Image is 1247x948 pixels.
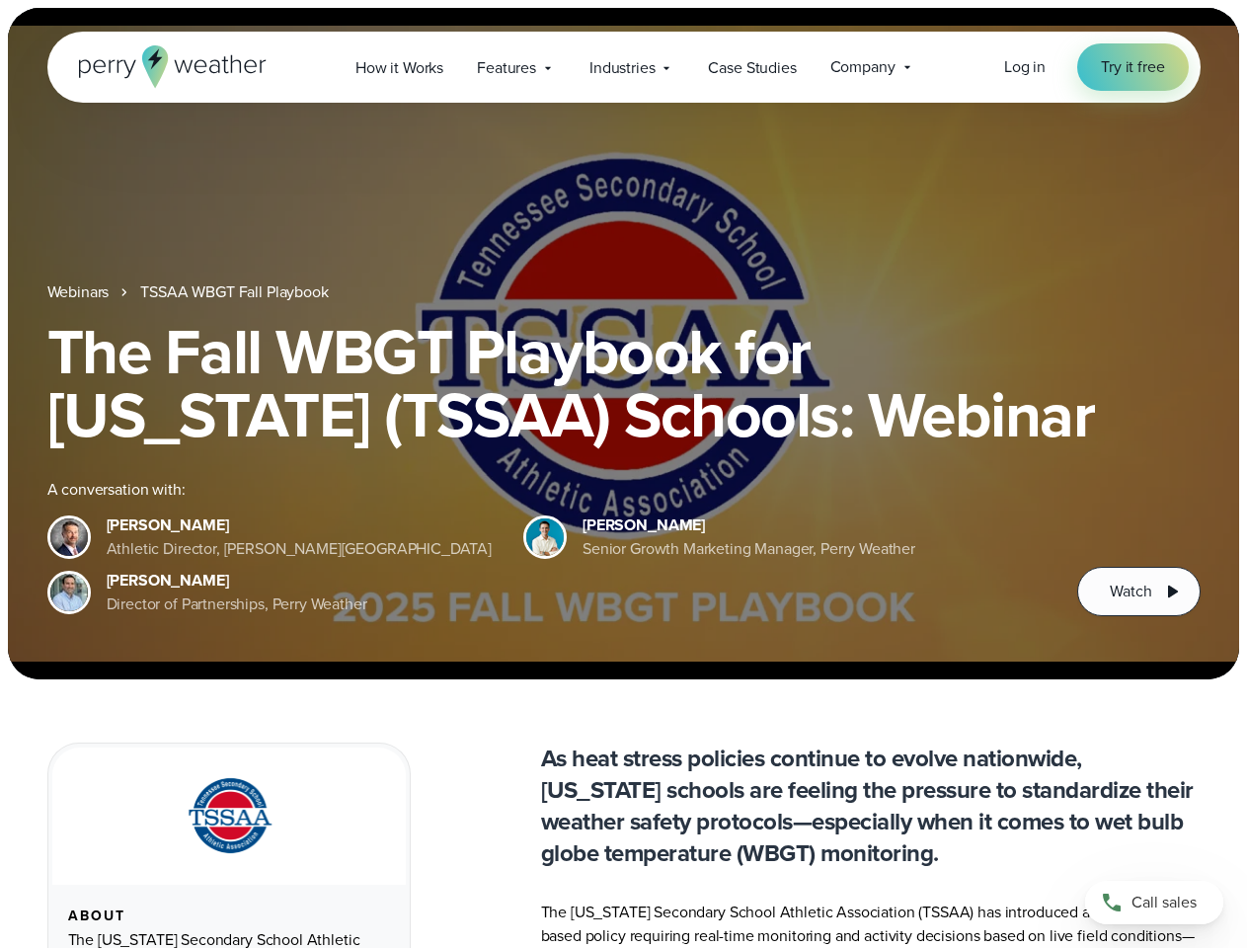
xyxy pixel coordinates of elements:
[541,743,1201,869] p: As heat stress policies continue to evolve nationwide, [US_STATE] schools are feeling the pressur...
[708,56,796,80] span: Case Studies
[339,47,460,88] a: How it Works
[140,280,328,304] a: TSSAA WBGT Fall Playbook
[355,56,443,80] span: How it Works
[163,771,295,861] img: TSSAA-Tennessee-Secondary-School-Athletic-Association.svg
[1077,43,1188,91] a: Try it free
[50,518,88,556] img: Brian Wyatt
[830,55,896,79] span: Company
[50,574,88,611] img: Jeff Wood
[68,908,390,924] div: About
[477,56,536,80] span: Features
[583,537,915,561] div: Senior Growth Marketing Manager, Perry Weather
[1077,567,1200,616] button: Watch
[107,569,367,592] div: [PERSON_NAME]
[47,478,1047,502] div: A conversation with:
[1131,891,1197,914] span: Call sales
[107,513,493,537] div: [PERSON_NAME]
[583,513,915,537] div: [PERSON_NAME]
[47,280,110,304] a: Webinars
[526,518,564,556] img: Spencer Patton, Perry Weather
[589,56,655,80] span: Industries
[107,592,367,616] div: Director of Partnerships, Perry Weather
[691,47,813,88] a: Case Studies
[1085,881,1223,924] a: Call sales
[1004,55,1046,79] a: Log in
[47,280,1201,304] nav: Breadcrumb
[1101,55,1164,79] span: Try it free
[1110,580,1151,603] span: Watch
[1004,55,1046,78] span: Log in
[107,537,493,561] div: Athletic Director, [PERSON_NAME][GEOGRAPHIC_DATA]
[47,320,1201,446] h1: The Fall WBGT Playbook for [US_STATE] (TSSAA) Schools: Webinar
